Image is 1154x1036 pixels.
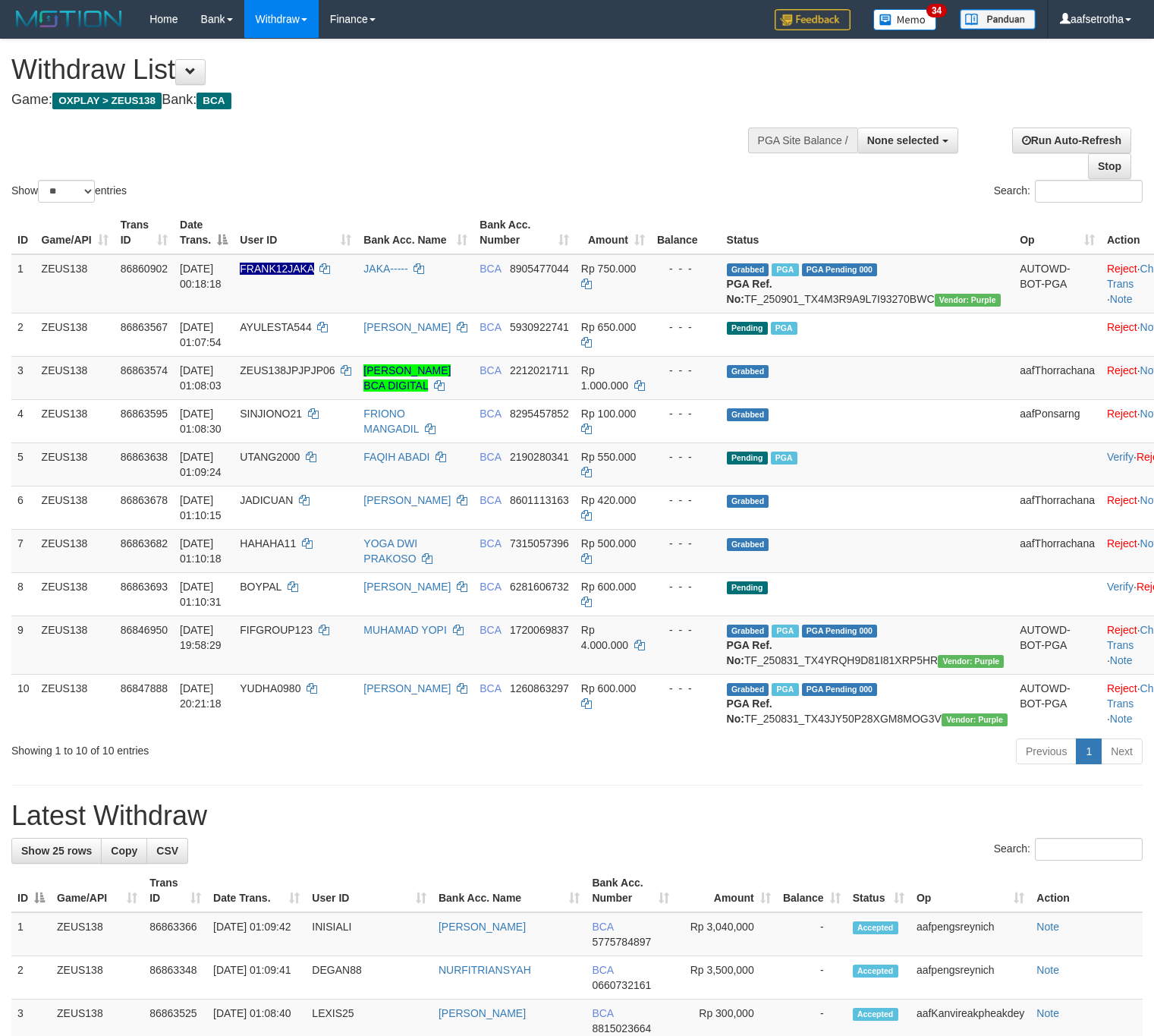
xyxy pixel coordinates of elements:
[121,537,168,549] span: 86863682
[357,211,473,254] th: Bank Acc. Name: activate to sort column ascending
[156,845,178,857] span: CSV
[592,1007,613,1019] span: BCA
[994,180,1143,203] label: Search:
[11,399,36,442] td: 4
[51,956,143,1000] td: ZEUS138
[1107,537,1137,549] a: Reject
[727,495,769,508] span: Grabbed
[727,581,768,594] span: Pending
[306,912,432,956] td: INISIALI
[657,493,715,508] div: - - -
[657,449,715,464] div: - - -
[207,956,306,1000] td: [DATE] 01:09:41
[11,674,36,732] td: 10
[510,494,569,506] span: Copy 8601113163 to clipboard
[1076,738,1102,764] a: 1
[11,180,127,203] label: Show entries
[1014,486,1101,529] td: aafThorrachana
[174,211,234,254] th: Date Trans.: activate to sort column descending
[11,486,36,529] td: 6
[363,263,407,275] a: JAKA-----
[101,838,147,864] a: Copy
[581,408,636,420] span: Rp 100.000
[1107,364,1137,376] a: Reject
[11,93,754,108] h4: Game: Bank:
[480,364,501,376] span: BCA
[510,581,569,593] span: Copy 6281606732 to clipboard
[363,321,451,333] a: [PERSON_NAME]
[777,912,847,956] td: -
[657,536,715,551] div: - - -
[721,254,1014,313] td: TF_250901_TX4M3R9A9L7I93270BWC
[121,682,168,694] span: 86847888
[721,616,1014,674] td: TF_250831_TX4YRQH9D81I81XRP5HR
[11,442,36,486] td: 5
[143,869,207,912] th: Trans ID: activate to sort column ascending
[363,364,451,392] a: [PERSON_NAME] BCA DIGITAL
[234,211,357,254] th: User ID: activate to sort column ascending
[121,263,168,275] span: 86860902
[581,624,628,651] span: Rp 4.000.000
[727,639,772,666] b: PGA Ref. No:
[581,494,636,506] span: Rp 420.000
[727,452,768,464] span: Pending
[510,624,569,636] span: Copy 1720069837 to clipboard
[960,9,1036,30] img: panduan.png
[727,683,769,696] span: Grabbed
[180,263,222,290] span: [DATE] 00:18:18
[11,616,36,674] td: 9
[581,581,636,593] span: Rp 600.000
[121,451,168,463] span: 86863638
[867,134,939,146] span: None selected
[510,263,569,275] span: Copy 8905477044 to clipboard
[121,494,168,506] span: 86863678
[910,869,1030,912] th: Op: activate to sort column ascending
[802,683,878,696] span: PGA Pending
[207,869,306,912] th: Date Trans.: activate to sort column ascending
[143,956,207,1000] td: 86863348
[581,263,636,275] span: Rp 750.000
[510,451,569,463] span: Copy 2190280341 to clipboard
[775,9,851,30] img: Feedback.jpg
[11,737,470,758] div: Showing 1 to 10 of 10 entries
[586,869,674,912] th: Bank Acc. Number: activate to sort column ascending
[1014,254,1101,313] td: AUTOWD-BOT-PGA
[1014,399,1101,442] td: aafPonsarng
[1014,211,1101,254] th: Op: activate to sort column ascending
[121,408,168,420] span: 86863595
[11,529,36,572] td: 7
[240,364,335,376] span: ZEUS138JPJPJP06
[363,451,429,463] a: FAQIH ABADI
[143,912,207,956] td: 86863366
[1014,674,1101,732] td: AUTOWD-BOT-PGA
[938,655,1004,668] span: Vendor URL: https://trx4.1velocity.biz
[121,321,168,333] span: 86863567
[240,682,300,694] span: YUDHA0980
[592,921,613,933] span: BCA
[11,912,51,956] td: 1
[510,321,569,333] span: Copy 5930922741 to clipboard
[1101,738,1143,764] a: Next
[111,845,137,857] span: Copy
[1014,356,1101,399] td: aafThorrachana
[51,912,143,956] td: ZEUS138
[180,537,222,565] span: [DATE] 01:10:18
[11,838,102,864] a: Show 25 rows
[727,625,769,638] span: Grabbed
[727,278,772,305] b: PGA Ref. No:
[473,211,575,254] th: Bank Acc. Number: activate to sort column ascending
[802,625,878,638] span: PGA Pending
[777,956,847,1000] td: -
[11,211,36,254] th: ID
[439,1007,526,1019] a: [PERSON_NAME]
[1036,1007,1059,1019] a: Note
[675,869,777,912] th: Amount: activate to sort column ascending
[115,211,174,254] th: Trans ID: activate to sort column ascending
[942,713,1008,726] span: Vendor URL: https://trx4.1velocity.biz
[180,682,222,710] span: [DATE] 20:21:18
[1035,838,1143,861] input: Search:
[847,869,910,912] th: Status: activate to sort column ascending
[657,579,715,594] div: - - -
[727,365,769,378] span: Grabbed
[52,93,162,109] span: OXPLAY > ZEUS138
